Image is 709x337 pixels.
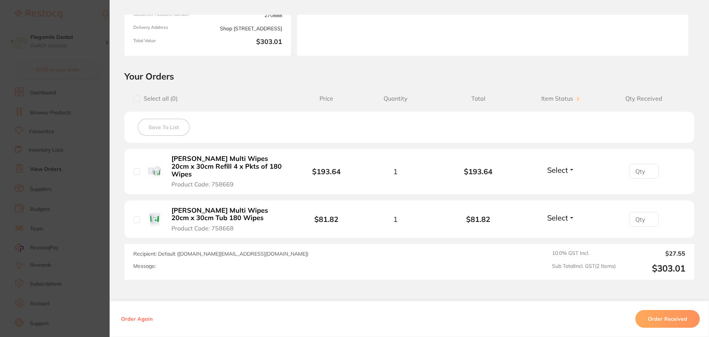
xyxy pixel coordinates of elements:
[354,95,437,102] span: Quantity
[547,213,568,222] span: Select
[133,38,205,47] span: Total Value
[32,130,131,137] p: Message from Restocq, sent Just now
[119,316,155,322] button: Order Again
[133,25,205,32] span: Delivery Address
[171,225,234,232] span: Product Code: 758668
[393,167,398,176] span: 1
[622,263,685,274] output: $303.01
[552,250,616,257] span: 10.0 % GST Incl.
[124,71,694,82] h2: Your Orders
[545,213,577,222] button: Select
[169,155,288,188] button: [PERSON_NAME] Multi Wipes 20cm x 30cm Refill 4 x Pkts of 180 Wipes Product Code: 758669
[629,212,659,227] input: Qty
[169,206,288,232] button: [PERSON_NAME] Multi Wipes 20cm x 30cm Tub 180 Wipes Product Code: 758668
[547,165,568,175] span: Select
[437,215,520,223] b: $81.82
[146,209,164,228] img: Durr FD Multi Wipes 20cm x 30cm Tub 180 Wipes
[299,95,354,102] span: Price
[171,181,234,188] span: Product Code: 758669
[312,167,341,176] b: $193.64
[133,250,308,257] span: Recipient: Default ( [DOMAIN_NAME][EMAIL_ADDRESS][DOMAIN_NAME] )
[32,16,131,127] div: Message content
[545,165,577,175] button: Select
[211,38,282,47] b: $303.01
[602,95,685,102] span: Qty Received
[133,11,205,19] span: Customer Account Number
[32,16,131,23] div: Hi [PERSON_NAME],
[171,155,286,178] b: [PERSON_NAME] Multi Wipes 20cm x 30cm Refill 4 x Pkts of 180 Wipes
[138,119,190,136] button: Save To List
[635,310,700,328] button: Order Received
[211,25,282,32] span: Shop [STREET_ADDRESS]
[11,11,137,141] div: message notification from Restocq, Just now. Hi Rachael, This month, AB Orthodontics is offering ...
[146,162,164,180] img: Durr FD Multi Wipes 20cm x 30cm Refill 4 x Pkts of 180 Wipes
[552,263,616,274] span: Sub Total Incl. GST ( 2 Items)
[314,215,338,224] b: $81.82
[393,215,398,223] span: 1
[17,18,29,30] img: Profile image for Restocq
[211,11,282,19] span: 270888
[437,95,520,102] span: Total
[140,95,178,102] span: Select all ( 0 )
[437,167,520,176] b: $193.64
[520,95,603,102] span: Item Status
[133,263,156,269] label: Message:
[622,250,685,257] output: $27.55
[629,164,659,179] input: Qty
[171,207,286,222] b: [PERSON_NAME] Multi Wipes 20cm x 30cm Tub 180 Wipes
